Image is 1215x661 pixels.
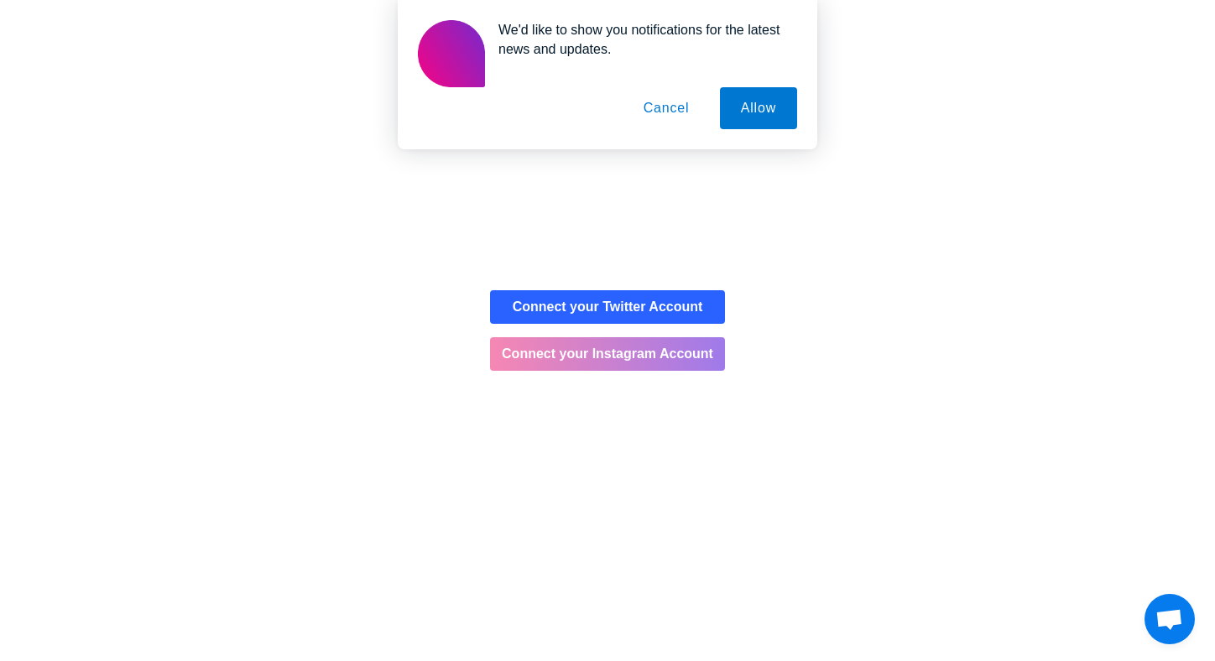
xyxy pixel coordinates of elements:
[720,87,797,129] button: Allow
[1145,594,1195,644] a: Open chat
[490,337,725,371] button: Connect your Instagram Account
[418,20,485,87] img: notification icon
[485,20,797,59] div: We'd like to show you notifications for the latest news and updates.
[490,290,725,324] button: Connect your Twitter Account
[623,87,711,129] button: Cancel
